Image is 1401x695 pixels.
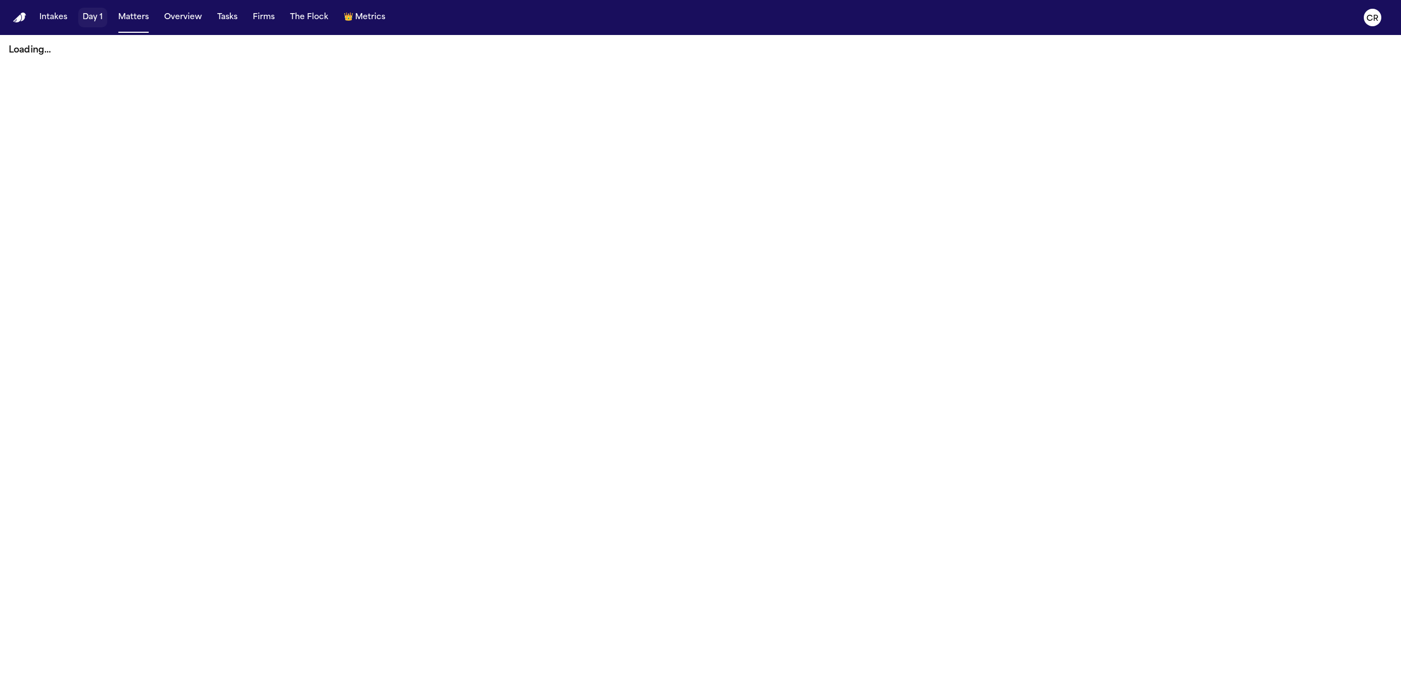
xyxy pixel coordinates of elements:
button: Firms [248,8,279,27]
a: Home [13,13,26,23]
button: crownMetrics [339,8,390,27]
img: Finch Logo [13,13,26,23]
button: Overview [160,8,206,27]
button: Day 1 [78,8,107,27]
button: Matters [114,8,153,27]
button: The Flock [286,8,333,27]
p: Loading... [9,44,1392,57]
button: Tasks [213,8,242,27]
button: Intakes [35,8,72,27]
